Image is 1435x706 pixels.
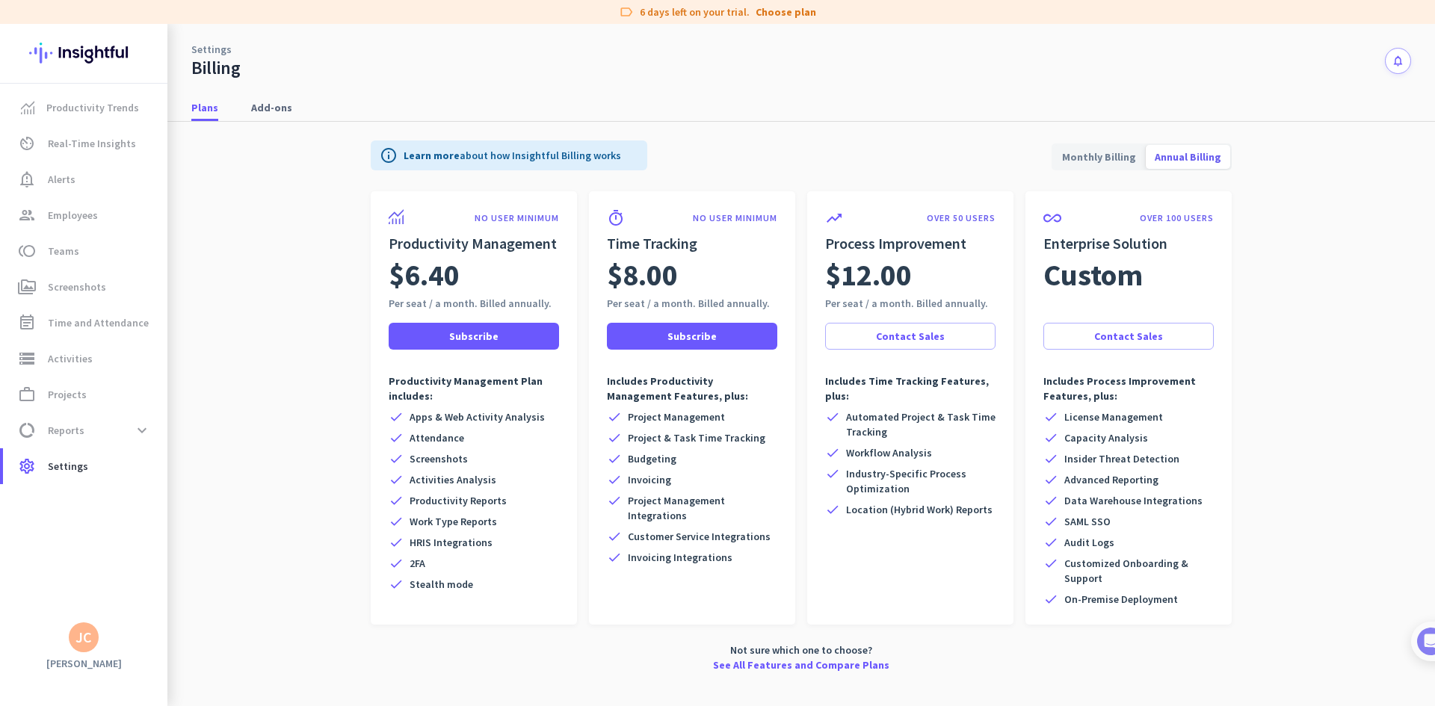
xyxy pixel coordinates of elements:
button: Subscribe [607,323,777,350]
i: check [825,409,840,424]
i: event_note [18,314,36,332]
span: Capacity Analysis [1064,430,1148,445]
i: check [389,451,404,466]
button: Contact Sales [825,323,996,350]
i: timer [607,209,625,227]
span: Reports [48,421,84,439]
span: Activities [48,350,93,368]
span: Alerts [48,170,75,188]
span: Invoicing [628,472,671,487]
img: product-icon [389,209,404,224]
i: check [1043,514,1058,529]
p: Includes Productivity Management Features, plus: [607,374,777,403]
i: check [1043,556,1058,571]
span: Workflow Analysis [846,445,932,460]
span: Audit Logs [1064,535,1114,550]
span: Custom [1043,254,1143,296]
div: Per seat / a month. Billed annually. [607,296,777,311]
i: check [389,493,404,508]
div: JC [75,630,92,645]
i: group [18,206,36,224]
span: Home [22,504,52,514]
span: $12.00 [825,254,912,296]
span: Help [175,504,199,514]
span: Project & Task Time Tracking [628,430,765,445]
i: all_inclusive [1043,209,1061,227]
i: check [389,472,404,487]
div: Billing [191,57,241,79]
span: Automated Project & Task Time Tracking [846,409,996,439]
div: Add employees [58,260,253,275]
span: $8.00 [607,254,678,296]
div: Close [262,6,289,33]
h2: Productivity Management [389,233,559,254]
span: Subscribe [667,329,717,344]
span: Data Warehouse Integrations [1064,493,1203,508]
p: Includes Time Tracking Features, plus: [825,374,996,403]
i: check [389,556,404,571]
p: NO USER MINIMUM [693,212,777,224]
span: Apps & Web Activity Analysis [410,409,545,424]
i: check [389,409,404,424]
i: av_timer [18,134,36,152]
span: 2FA [410,556,425,571]
button: Subscribe [389,323,559,350]
button: Add your employees [58,359,202,389]
h2: Process Improvement [825,233,996,254]
span: Plans [191,100,218,115]
a: notification_importantAlerts [3,161,167,197]
i: info [380,146,398,164]
button: Messages [75,466,149,526]
i: check [1043,592,1058,607]
span: Customized Onboarding & Support [1064,556,1214,586]
span: Customer Service Integrations [628,529,771,544]
i: notifications [1392,55,1404,67]
span: On-Premise Deployment [1064,592,1178,607]
p: about how Insightful Billing works [404,148,621,163]
span: Project Management Integrations [628,493,777,523]
a: settingsSettings [3,448,167,484]
p: Productivity Management Plan includes: [389,374,559,403]
a: work_outlineProjects [3,377,167,412]
a: storageActivities [3,341,167,377]
a: av_timerReal-Time Insights [3,126,167,161]
a: perm_mediaScreenshots [3,269,167,305]
i: check [389,535,404,550]
i: check [607,472,622,487]
i: trending_up [825,209,843,227]
i: settings [18,457,36,475]
i: check [825,502,840,517]
span: Employees [48,206,98,224]
span: Teams [48,242,79,260]
a: event_noteTime and Attendance [3,305,167,341]
div: [PERSON_NAME] from Insightful [83,161,246,176]
a: menu-itemProductivity Trends [3,90,167,126]
i: check [389,514,404,529]
i: toll [18,242,36,260]
button: Help [149,466,224,526]
i: check [607,451,622,466]
i: perm_media [18,278,36,296]
button: Contact Sales [1043,323,1214,350]
p: OVER 50 USERS [927,212,996,224]
i: check [825,445,840,460]
div: Initial tracking settings and how to edit them [58,430,253,460]
i: check [607,430,622,445]
span: Project Management [628,409,725,424]
span: Real-Time Insights [48,134,136,152]
img: Profile image for Tamara [53,156,77,180]
span: Insider Threat Detection [1064,451,1179,466]
i: check [1043,430,1058,445]
a: data_usageReportsexpand_more [3,412,167,448]
span: Screenshots [410,451,468,466]
a: See All Features and Compare Plans [713,657,889,672]
a: Settings [191,42,232,57]
img: Insightful logo [29,24,138,82]
i: check [607,550,622,565]
i: notification_important [18,170,36,188]
i: check [825,466,840,481]
h2: Time Tracking [607,233,777,254]
span: Not sure which one to choose? [730,642,872,657]
span: Activities Analysis [410,472,496,487]
i: check [1043,493,1058,508]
